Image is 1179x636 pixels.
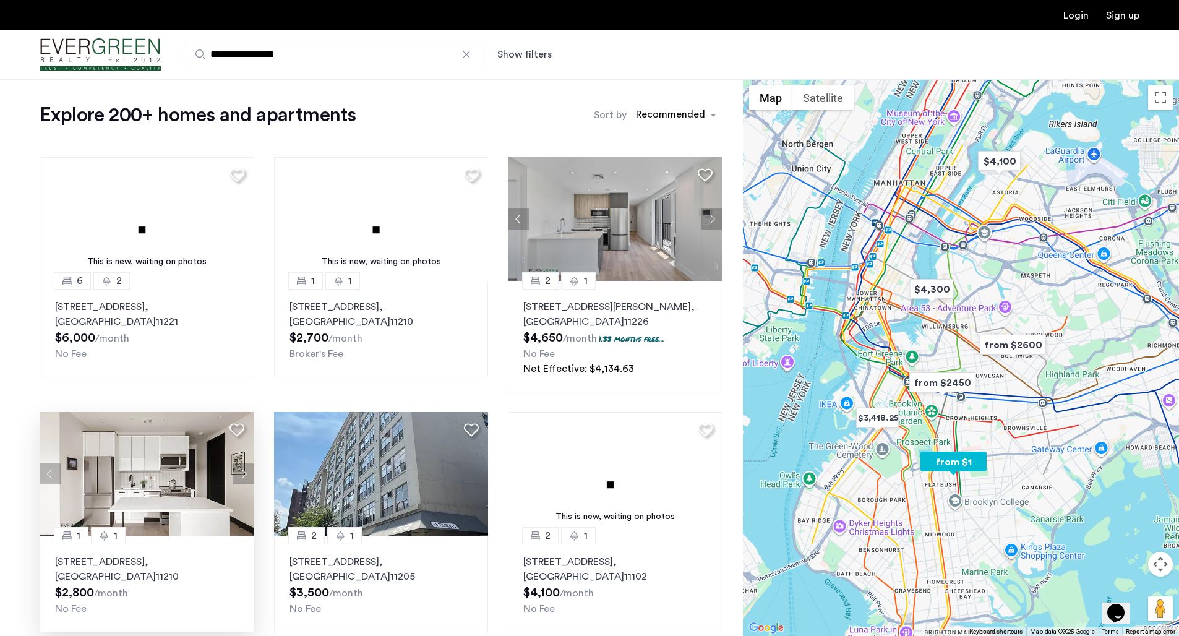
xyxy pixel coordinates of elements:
[594,108,627,122] label: Sort by
[77,273,83,288] span: 6
[40,157,254,281] img: 3.gif
[545,273,551,288] span: 2
[55,604,87,614] span: No Fee
[40,463,61,484] button: Previous apartment
[350,528,354,543] span: 1
[1030,629,1095,635] span: Map data ©2025 Google
[1148,596,1173,621] button: Drag Pegman onto the map to open Street View
[289,604,321,614] span: No Fee
[55,332,95,344] span: $6,000
[77,528,80,543] span: 1
[40,32,161,78] img: logo
[311,273,315,288] span: 1
[508,536,722,632] a: 21[STREET_ADDRESS], [GEOGRAPHIC_DATA]11102No Fee
[508,412,722,536] img: 3.gif
[46,256,248,269] div: This is new, waiting on photos
[523,332,563,344] span: $4,650
[40,536,254,632] a: 11[STREET_ADDRESS], [GEOGRAPHIC_DATA]11210No Fee
[289,332,328,344] span: $2,700
[95,333,129,343] sub: /month
[274,281,489,377] a: 11[STREET_ADDRESS], [GEOGRAPHIC_DATA]11210Broker's Fee
[634,107,705,125] div: Recommended
[508,412,722,536] a: This is new, waiting on photos
[289,587,329,599] span: $3,500
[1148,552,1173,577] button: Map camera controls
[348,273,352,288] span: 1
[851,404,904,432] div: $3,418.25
[630,104,722,126] ng-select: sort-apartment
[311,528,317,543] span: 2
[1126,627,1175,636] a: Report a map error
[40,103,356,127] h1: Explore 200+ homes and apartments
[274,536,489,632] a: 21[STREET_ADDRESS], [GEOGRAPHIC_DATA]11205No Fee
[973,147,1026,175] div: $4,100
[329,588,363,598] sub: /month
[508,281,722,392] a: 21[STREET_ADDRESS][PERSON_NAME], [GEOGRAPHIC_DATA]112261.33 months free...No FeeNet Effective: $4...
[289,299,473,329] p: [STREET_ADDRESS] 11210
[508,208,529,230] button: Previous apartment
[40,157,254,281] a: This is new, waiting on photos
[969,627,1023,636] button: Keyboard shortcuts
[497,47,552,62] button: Show or hide filters
[1148,85,1173,110] button: Toggle fullscreen view
[915,448,992,476] div: from $1
[40,412,254,536] img: c030568a-c426-483c-b473-77022edd3556_638739499524403227.png
[584,528,588,543] span: 1
[1063,11,1089,20] a: Login
[55,349,87,359] span: No Fee
[186,40,482,69] input: Apartment Search
[523,554,707,584] p: [STREET_ADDRESS] 11102
[523,604,555,614] span: No Fee
[906,275,958,303] div: $4,300
[560,588,594,598] sub: /month
[114,528,118,543] span: 1
[289,554,473,584] p: [STREET_ADDRESS] 11205
[746,620,787,636] img: Google
[749,85,792,110] button: Show street map
[274,157,489,281] a: This is new, waiting on photos
[274,412,489,536] img: 2010_638403319569069932.jpeg
[233,463,254,484] button: Next apartment
[274,157,489,281] img: 3.gif
[746,620,787,636] a: Open this area in Google Maps (opens a new window)
[94,588,128,598] sub: /month
[116,273,122,288] span: 2
[904,369,980,397] div: from $2450
[55,554,239,584] p: [STREET_ADDRESS] 11210
[523,299,707,329] p: [STREET_ADDRESS][PERSON_NAME] 11226
[701,208,722,230] button: Next apartment
[792,85,854,110] button: Show satellite imagery
[40,32,161,78] a: Cazamio Logo
[563,333,597,343] sub: /month
[545,528,551,543] span: 2
[508,157,722,281] img: 66a1adb6-6608-43dd-a245-dc7333f8b390_638824126198252652.jpeg
[55,299,239,329] p: [STREET_ADDRESS] 11221
[1102,587,1142,624] iframe: chat widget
[328,333,362,343] sub: /month
[523,349,555,359] span: No Fee
[523,587,560,599] span: $4,100
[523,364,634,374] span: Net Effective: $4,134.63
[514,510,716,523] div: This is new, waiting on photos
[1102,627,1118,636] a: Terms (opens in new tab)
[584,273,588,288] span: 1
[55,587,94,599] span: $2,800
[40,281,254,377] a: 62[STREET_ADDRESS], [GEOGRAPHIC_DATA]11221No Fee
[599,333,664,344] p: 1.33 months free...
[280,256,482,269] div: This is new, waiting on photos
[1106,11,1139,20] a: Registration
[289,349,343,359] span: Broker's Fee
[975,331,1051,359] div: from $2600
